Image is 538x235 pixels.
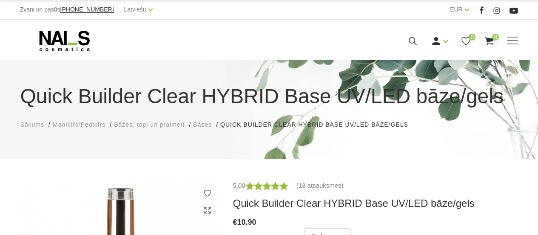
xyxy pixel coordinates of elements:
a: Bāzes, topi un praimeri [114,120,185,129]
span: Bāzes [193,121,212,128]
a: Sākums [20,120,45,129]
a: [PHONE_NUMBER] [60,6,114,13]
span: | [473,4,475,15]
a: Latviešu [124,4,146,15]
a: 0 [484,36,495,46]
span: 0 [469,34,475,41]
li: Quick Builder Clear HYBRID Base UV/LED bāze/gels [220,120,417,129]
a: 0 [461,36,471,46]
h3: Quick Builder Clear HYBRID Base UV/LED bāze/gels [233,197,518,210]
span: Bāzes, topi un praimeri [114,121,185,128]
span: 0 [492,34,499,41]
span: Sākums [20,121,45,128]
a: (13 atsauksmes) [296,180,344,191]
a: EUR [450,4,463,15]
span: 10.90 [237,218,256,226]
div: Zvani un pasūti [20,4,114,15]
span: Manikīrs/Pedikīrs [53,121,105,128]
span: | [118,4,120,15]
h1: Quick Builder Clear HYBRID Base UV/LED bāze/gels [20,81,518,112]
a: Manikīrs/Pedikīrs [53,120,105,129]
a: Bāzes [193,120,212,129]
span: € [233,218,237,226]
span: 5.00 [233,182,245,189]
